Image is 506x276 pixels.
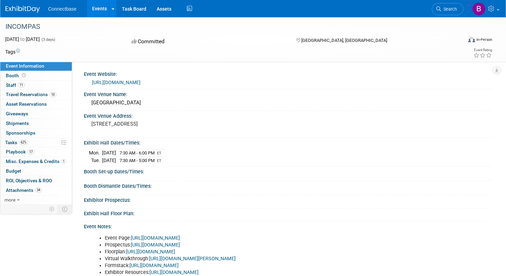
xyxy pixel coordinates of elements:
[91,121,246,127] pre: [STREET_ADDRESS]
[5,36,40,42] span: [DATE] [DATE]
[0,71,72,80] a: Booth
[3,21,451,33] div: INCOMPAS
[149,269,199,275] a: [URL][DOMAIN_NAME]
[89,97,487,108] div: [GEOGRAPHIC_DATA]
[0,100,72,109] a: Asset Reservations
[92,80,140,85] a: [URL][DOMAIN_NAME]
[5,140,28,145] span: Tasks
[0,109,72,118] a: Giveaways
[89,157,102,164] td: Tue.
[27,149,34,154] span: 17
[0,147,72,157] a: Playbook17
[0,186,72,195] a: Attachments34
[19,140,28,145] span: 62%
[6,187,42,193] span: Attachments
[0,166,72,176] a: Budget
[61,159,66,164] span: 1
[5,6,40,13] img: ExhibitDay
[18,82,25,88] span: 11
[6,149,34,154] span: Playbook
[84,138,492,146] div: Exhibit Hall Dates/Times:
[4,197,15,203] span: more
[6,73,27,78] span: Booth
[130,263,179,268] a: [URL][DOMAIN_NAME]
[105,235,409,242] li: Event Page:
[120,150,155,156] span: 7:30 AM - 6:00 PM
[157,151,161,156] span: ET
[6,120,29,126] span: Shipments
[0,61,72,71] a: Event Information
[49,92,56,97] span: 10
[0,81,72,90] a: Staff11
[6,130,35,136] span: Sponsorships
[441,7,457,12] span: Search
[105,249,409,255] li: Floorplan:
[19,36,26,42] span: to
[120,158,155,163] span: 7:30 AM - 5:00 PM
[149,256,236,262] a: [URL][DOMAIN_NAME][PERSON_NAME]
[6,178,52,183] span: ROI, Objectives & ROO
[6,168,21,174] span: Budget
[0,119,72,128] a: Shipments
[6,101,47,107] span: Asset Reservations
[35,187,42,193] span: 34
[102,149,116,157] td: [DATE]
[41,37,55,42] span: (3 days)
[6,63,44,69] span: Event Information
[0,195,72,205] a: more
[420,36,492,46] div: Event Format
[476,37,492,42] div: In-Person
[5,48,20,55] td: Tags
[472,2,485,15] img: Brian Maggiacomo
[432,3,463,15] a: Search
[84,181,492,189] div: Booth Dismantle Dates/Times:
[84,195,492,204] div: Exhibitor Prospectus:
[126,249,175,255] a: [URL][DOMAIN_NAME]
[105,242,409,249] li: Prospectus:
[84,208,492,217] div: Exhibit Hall Floor Plan:
[105,255,409,262] li: Virtual Walkthrough:
[84,166,492,175] div: Booth Set-up Dates/Times:
[473,48,492,52] div: Event Rating
[48,6,77,12] span: Connectbase
[84,221,492,230] div: Event Notes:
[105,262,409,269] li: Formstack:
[0,138,72,147] a: Tasks62%
[0,90,72,99] a: Travel Reservations10
[46,205,58,214] td: Personalize Event Tab Strip
[84,69,492,78] div: Event Website:
[105,269,409,276] li: Exhibitor Resources:
[6,159,66,164] span: Misc. Expenses & Credits
[84,111,492,119] div: Event Venue Address:
[130,36,285,48] div: Committed
[157,159,161,163] span: ET
[102,157,116,164] td: [DATE]
[21,73,27,78] span: Booth not reserved yet
[0,128,72,138] a: Sponsorships
[131,235,180,241] a: [URL][DOMAIN_NAME]
[58,205,72,214] td: Toggle Event Tabs
[0,157,72,166] a: Misc. Expenses & Credits1
[84,89,492,98] div: Event Venue Name:
[89,149,102,157] td: Mon.
[6,92,56,97] span: Travel Reservations
[131,242,180,248] a: [URL][DOMAIN_NAME]
[301,38,387,43] span: [GEOGRAPHIC_DATA], [GEOGRAPHIC_DATA]
[468,37,475,42] img: Format-Inperson.png
[6,111,28,116] span: Giveaways
[0,176,72,185] a: ROI, Objectives & ROO
[6,82,25,88] span: Staff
